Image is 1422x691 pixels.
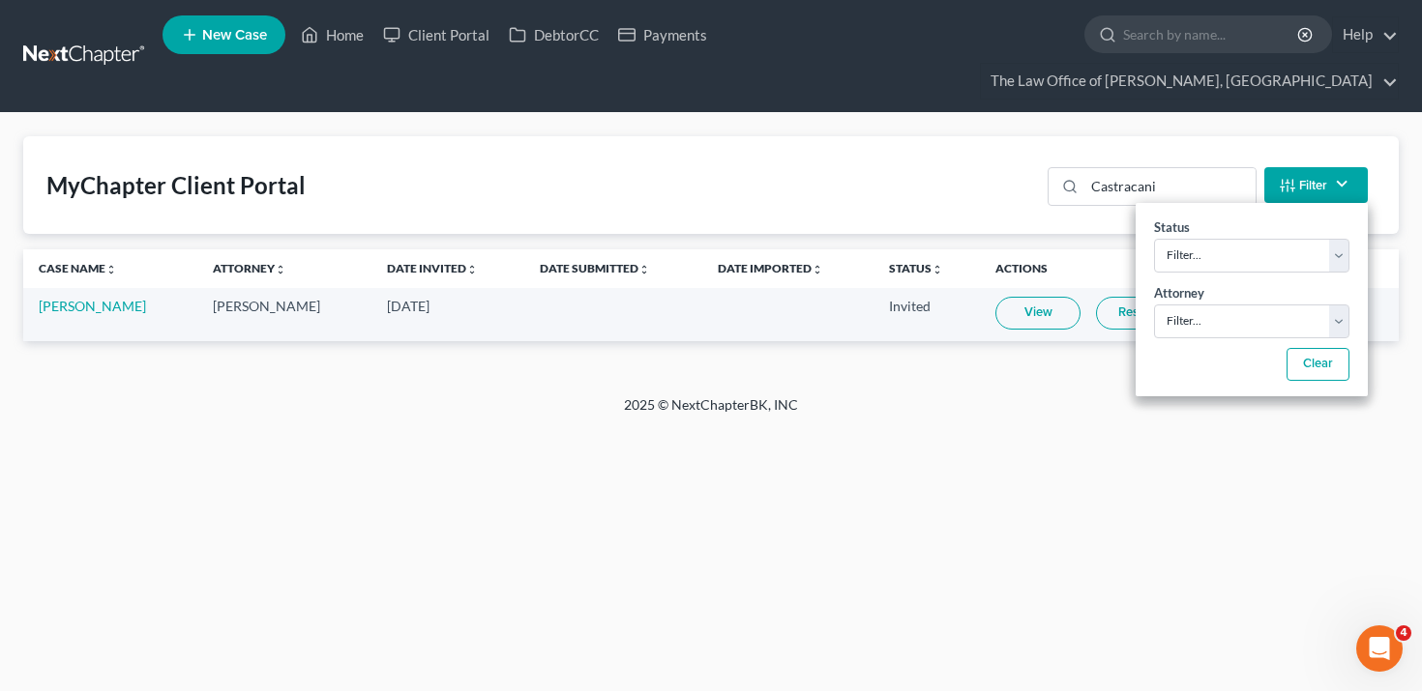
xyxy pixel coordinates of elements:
div: MyChapter Client Portal [46,170,306,201]
a: View [995,297,1081,330]
i: unfold_more [812,264,823,275]
div: 2025 © NextChapterBK, INC [160,395,1262,430]
a: Statusunfold_more [889,261,943,275]
span: New Case [202,28,267,43]
span: 4 [1396,625,1411,641]
a: Resend [1096,297,1181,330]
a: Payments [608,17,717,52]
button: Filter [1264,167,1368,203]
span: [DATE] [387,298,430,314]
a: The Law Office of [PERSON_NAME], [GEOGRAPHIC_DATA] [981,64,1398,99]
a: DebtorCC [499,17,608,52]
i: unfold_more [638,264,650,275]
a: Date Submittedunfold_more [540,261,650,275]
td: [PERSON_NAME] [197,288,371,341]
td: Invited [874,288,981,341]
label: Status [1154,218,1190,238]
i: unfold_more [466,264,478,275]
a: Attorneyunfold_more [213,261,286,275]
a: Home [291,17,373,52]
a: Date Invitedunfold_more [387,261,478,275]
input: Search... [1084,168,1256,205]
i: unfold_more [932,264,943,275]
input: Search by name... [1123,16,1300,52]
a: [PERSON_NAME] [39,298,146,314]
button: Clear [1287,348,1349,381]
iframe: Intercom live chat [1356,625,1403,672]
label: Attorney [1154,284,1204,303]
i: unfold_more [275,264,286,275]
a: Help [1333,17,1398,52]
th: Actions [980,249,1399,288]
a: Case Nameunfold_more [39,261,117,275]
a: Date Importedunfold_more [718,261,823,275]
a: Client Portal [373,17,499,52]
i: unfold_more [105,264,117,275]
div: Filter [1136,203,1368,396]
